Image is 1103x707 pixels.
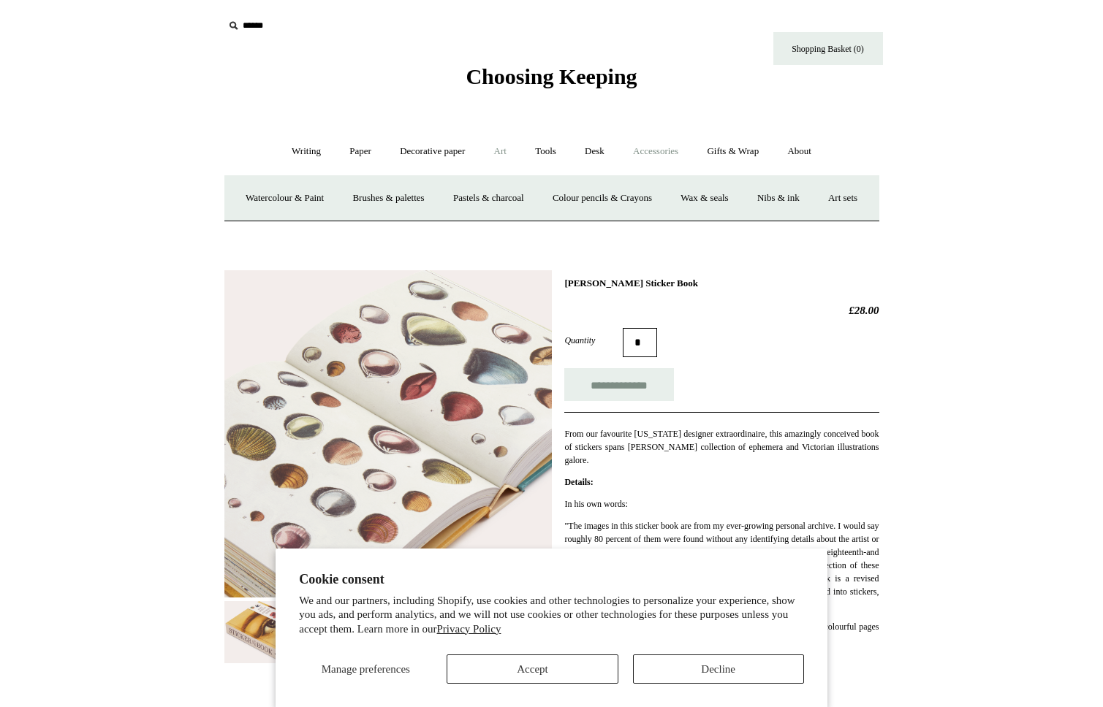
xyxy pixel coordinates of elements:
a: Brushes & palettes [339,179,437,218]
a: Writing [278,132,334,171]
img: John Derian Sticker Book [224,601,312,663]
button: Manage preferences [299,654,432,684]
a: Desk [572,132,618,171]
a: Shopping Basket (0) [773,32,883,65]
button: Decline [633,654,804,684]
a: Colour pencils & Crayons [539,179,665,218]
h2: Cookie consent [299,572,804,587]
a: Art [481,132,520,171]
img: John Derian Sticker Book [224,270,552,597]
a: Accessories [620,132,691,171]
a: Paper [336,132,384,171]
h2: £28.00 [564,304,879,317]
a: Pastels & charcoal [440,179,537,218]
a: Tools [522,132,569,171]
a: Watercolour & Paint [232,179,337,218]
span: Choosing Keeping [466,64,637,88]
a: Privacy Policy [437,623,501,635]
a: Gifts & Wrap [694,132,772,171]
a: About [774,132,825,171]
p: In his own words: [564,497,879,511]
a: Art sets [815,179,871,218]
span: From our favourite [US_STATE] designer extraordinaire, this amazingly conceived book of stickers ... [564,429,879,465]
h1: [PERSON_NAME] Sticker Book [564,278,879,289]
label: Quantity [564,334,623,347]
span: Manage preferences [322,663,410,675]
p: We and our partners, including Shopify, use cookies and other technologies to personalize your ex... [299,594,804,637]
button: Accept [447,654,618,684]
a: Decorative paper [387,132,478,171]
p: "The images in this sticker book are from my ever-growing personal archive. I would say roughly 8... [564,519,879,611]
a: Nibs & ink [744,179,813,218]
a: Wax & seals [667,179,741,218]
a: Choosing Keeping [466,76,637,86]
strong: Details: [564,477,593,487]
